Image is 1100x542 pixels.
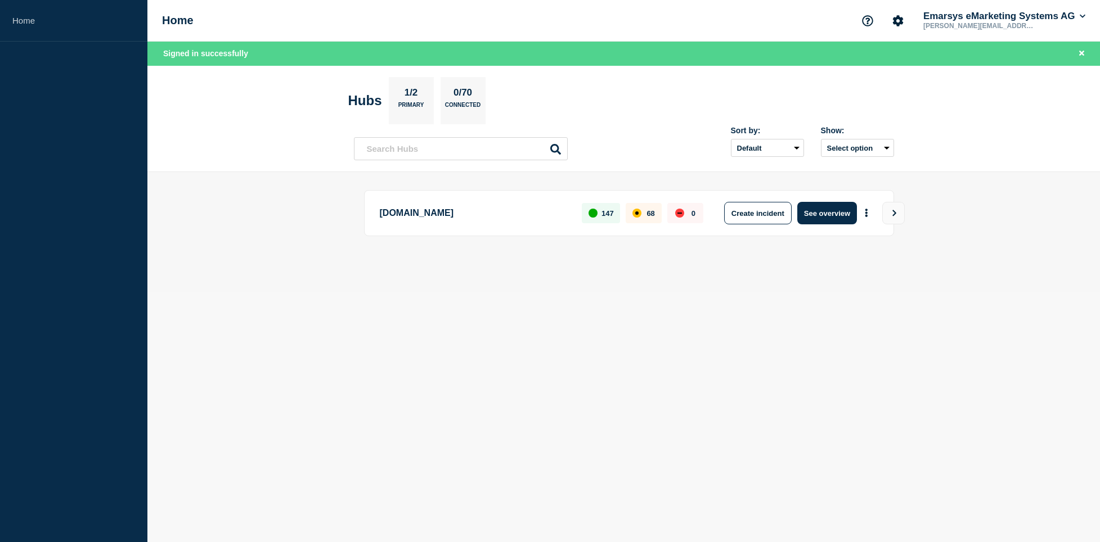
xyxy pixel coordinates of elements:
h2: Hubs [348,93,382,109]
p: 0/70 [449,87,476,102]
span: Signed in successfully [163,49,248,58]
p: Primary [398,102,424,114]
button: View [882,202,905,224]
input: Search Hubs [354,137,568,160]
button: Support [856,9,879,33]
div: Show: [821,126,894,135]
div: Sort by: [731,126,804,135]
button: Create incident [724,202,792,224]
button: More actions [859,203,874,224]
p: Connected [445,102,481,114]
div: up [589,209,598,218]
p: [DOMAIN_NAME] [380,202,569,224]
button: Emarsys eMarketing Systems AG [921,11,1088,22]
p: 0 [692,209,695,218]
button: Close banner [1075,47,1089,60]
button: See overview [797,202,857,224]
p: [PERSON_NAME][EMAIL_ADDRESS][PERSON_NAME][DOMAIN_NAME] [921,22,1038,30]
div: affected [632,209,641,218]
p: 1/2 [400,87,422,102]
p: 68 [646,209,654,218]
button: Select option [821,139,894,157]
div: down [675,209,684,218]
p: 147 [601,209,614,218]
h1: Home [162,14,194,27]
button: Account settings [886,9,910,33]
select: Sort by [731,139,804,157]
